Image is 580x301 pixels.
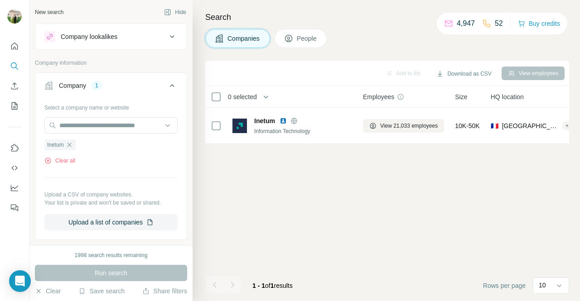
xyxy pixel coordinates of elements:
[297,34,318,43] span: People
[35,287,61,296] button: Clear
[455,121,479,130] span: 10K-50K
[7,160,22,176] button: Use Surfe API
[228,92,257,101] span: 0 selected
[61,32,117,41] div: Company lookalikes
[491,92,524,101] span: HQ location
[227,34,261,43] span: Companies
[7,38,22,54] button: Quick start
[9,270,31,292] div: Open Intercom Messenger
[7,200,22,216] button: Feedback
[363,119,444,133] button: View 21,033 employees
[35,8,63,16] div: New search
[280,117,287,124] img: LinkedIn logo
[47,141,64,149] span: Inetum
[265,282,271,289] span: of
[252,282,293,289] span: results
[380,122,438,130] span: View 21,033 employees
[78,287,125,296] button: Save search
[254,116,275,125] span: Inetum
[232,119,247,133] img: Logo of Inetum
[44,191,178,199] p: Upload a CSV of company websites.
[44,100,178,112] div: Select a company name or website
[7,9,22,24] img: Avatar
[35,75,187,100] button: Company1
[44,199,178,207] p: Your list is private and won't be saved or shared.
[7,58,22,74] button: Search
[7,98,22,114] button: My lists
[44,157,75,165] button: Clear all
[252,282,265,289] span: 1 - 1
[35,26,187,48] button: Company lookalikes
[254,127,352,135] div: Information Technology
[142,287,187,296] button: Share filters
[92,81,102,90] div: 1
[495,18,503,29] p: 52
[518,17,560,30] button: Buy credits
[457,18,475,29] p: 4,947
[271,282,274,289] span: 1
[7,78,22,94] button: Enrich CSV
[455,92,467,101] span: Size
[483,281,526,290] span: Rows per page
[35,59,187,67] p: Company information
[75,251,148,259] div: 1998 search results remaining
[363,92,394,101] span: Employees
[44,214,178,230] button: Upload a list of companies
[430,67,498,81] button: Download as CSV
[7,180,22,196] button: Dashboard
[502,121,558,130] span: [GEOGRAPHIC_DATA], [GEOGRAPHIC_DATA], [GEOGRAPHIC_DATA]
[158,5,193,19] button: Hide
[7,140,22,156] button: Use Surfe on LinkedIn
[59,81,86,90] div: Company
[205,11,569,24] h4: Search
[539,281,546,290] p: 10
[491,121,498,130] span: 🇫🇷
